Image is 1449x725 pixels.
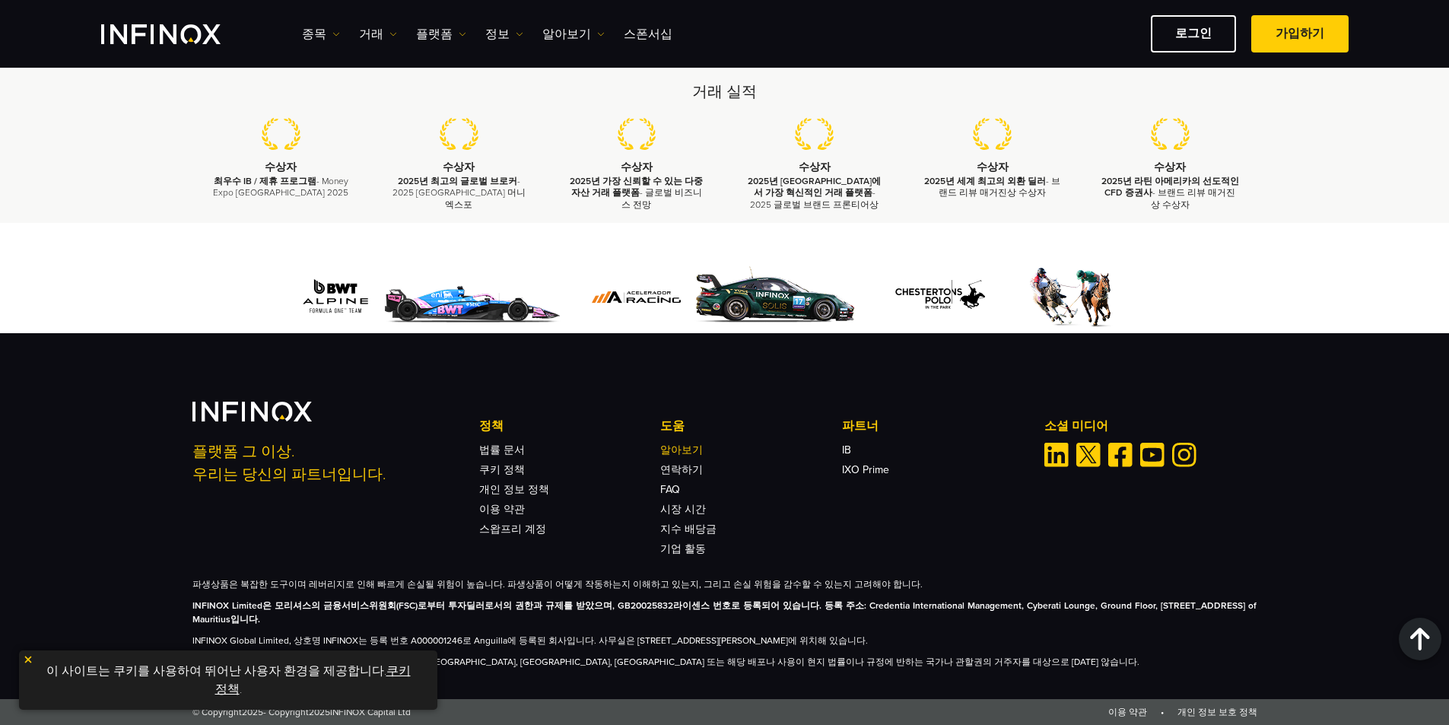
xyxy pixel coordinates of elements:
p: - 2025 글로벌 브랜드 프론티어상 [745,176,885,211]
span: • [1149,707,1175,717]
a: Linkedin [1044,443,1069,467]
p: - 브랜드 리뷰 매거진상 수상자 [1100,176,1240,211]
a: IXO Prime [842,463,889,476]
strong: 수상자 [265,161,297,173]
span: © Copyright - Copyright INFINOX Capital Ltd [192,705,411,719]
a: FAQ [660,483,680,496]
strong: INFINOX Limited은 모리셔스의 금융서비스위원회(FSC)로부터 투자딜러로서의 권한과 규제를 받았으며, GB20025832라이센스 번호로 등록되어 있습니다. 등록 주소... [192,600,1257,625]
a: 시장 시간 [660,503,706,516]
strong: 수상자 [1154,161,1186,173]
a: Facebook [1108,443,1133,467]
p: INFINOX Global Limited, 상호명 INFINOX는 등록 번호 A000001246로 Anguilla에 등록된 회사입니다. 사무실은 [STREET_ADDRESS]... [192,634,1257,647]
img: yellow close icon [23,654,33,665]
a: 기업 활동 [660,542,706,555]
h2: 거래 실적 [192,81,1257,103]
strong: 수상자 [443,161,475,173]
a: 스왑프리 계정 [479,523,546,536]
span: 2025 [242,707,263,717]
p: 이 사이트의 정보는 아프가니스탄, [GEOGRAPHIC_DATA], [GEOGRAPHIC_DATA], [GEOGRAPHIC_DATA], [GEOGRAPHIC_DATA] 또는 ... [192,655,1257,669]
p: 정책 [479,417,660,435]
a: 로그인 [1151,15,1236,52]
p: 파생상품은 복잡한 도구이며 레버리지로 인해 빠르게 손실될 위험이 높습니다. 파생상품이 어떻게 작동하는지 이해하고 있는지, 그리고 손실 위험을 감수할 수 있는지 고려해야 합니다. [192,577,1257,591]
p: - Money Expo [GEOGRAPHIC_DATA] 2025 [211,176,351,199]
a: 개인 정보 보호 정책 [1177,707,1257,717]
strong: 2025년 가장 신뢰할 수 있는 다중 자산 거래 플랫폼 [570,176,703,198]
a: 스폰서십 [624,25,672,43]
p: - 글로벌 비즈니스 전망 [567,176,707,211]
a: 연락하기 [660,463,703,476]
strong: 2025년 라틴 아메리카의 선도적인 CFD 증권사 [1101,176,1239,198]
a: 알아보기 [660,444,703,456]
a: Youtube [1140,443,1165,467]
a: 법률 문서 [479,444,525,456]
a: 가입하기 [1251,15,1349,52]
strong: 수상자 [977,161,1009,173]
a: 플랫폼 [416,25,466,43]
a: IB [842,444,851,456]
a: 종목 [302,25,340,43]
a: 개인 정보 정책 [479,483,549,496]
strong: 2025년 세계 최고의 외환 딜러 [924,176,1046,186]
a: 알아보기 [542,25,605,43]
a: 정보 [485,25,523,43]
a: 이용 약관 [1108,707,1147,717]
p: 플랫폼 그 이상. 우리는 당신의 파트너입니다. [192,440,459,486]
p: 이 사이트는 쿠키를 사용하여 뛰어난 사용자 환경을 제공합니다. . [27,658,430,702]
strong: 2025년 최고의 글로벌 브로커 [398,176,517,186]
a: Twitter [1076,443,1101,467]
a: Instagram [1172,443,1196,467]
strong: 최우수 IB / 제휴 프로그램 [214,176,316,186]
p: 소셜 미디어 [1044,417,1257,435]
p: - 2025 [GEOGRAPHIC_DATA] 머니 엑스포 [389,176,529,211]
span: 2025 [309,707,330,717]
a: INFINOX Logo [101,24,256,44]
p: 파트너 [842,417,1023,435]
p: 도움 [660,417,841,435]
a: 지수 배당금 [660,523,717,536]
strong: 2025년 [GEOGRAPHIC_DATA]에서 가장 혁신적인 거래 플랫폼 [748,176,881,198]
strong: 수상자 [799,161,831,173]
p: - 브랜드 리뷰 매거진상 수상자 [923,176,1063,199]
strong: 수상자 [621,161,653,173]
a: 이용 약관 [479,503,525,516]
a: 쿠키 정책 [479,463,525,476]
a: 거래 [359,25,397,43]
